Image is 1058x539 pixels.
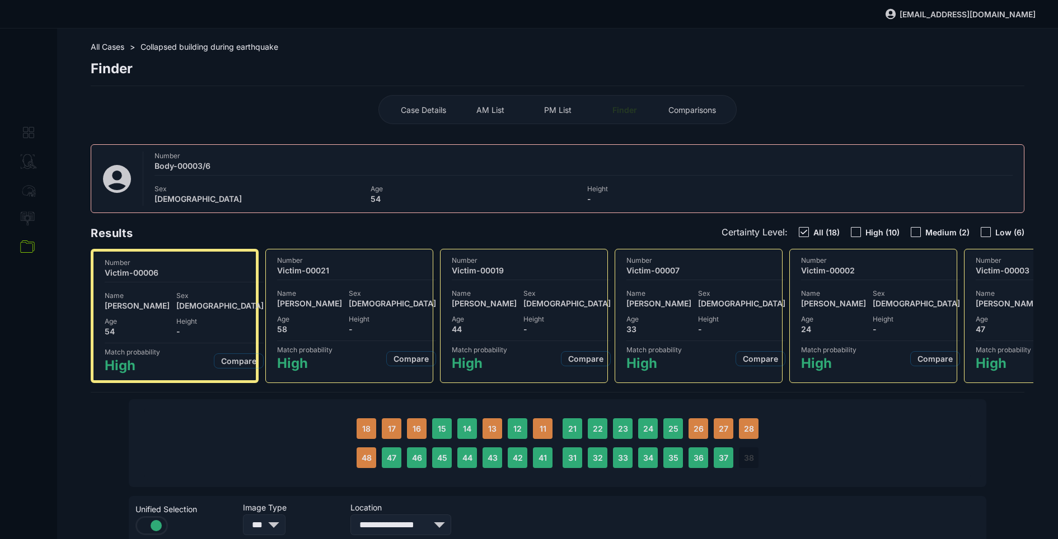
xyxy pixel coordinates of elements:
[105,268,264,277] span: Victim-00006
[698,324,785,334] span: -
[626,266,785,275] span: Victim-00007
[593,424,603,433] span: 22
[155,152,1013,160] span: Number
[523,324,611,334] span: -
[626,346,682,354] span: Match probability
[452,289,517,297] span: Name
[176,317,264,325] span: Height
[801,355,856,371] span: High
[100,162,134,196] img: svg%3e
[626,289,691,297] span: Name
[277,256,436,264] span: Number
[995,228,1024,237] span: Low (6)
[462,453,472,462] span: 44
[976,289,1041,297] span: Name
[91,42,124,51] span: All Cases
[91,226,133,240] span: Results
[626,324,691,334] span: 33
[362,453,372,462] span: 48
[371,185,580,193] span: Age
[105,291,170,300] span: Name
[587,194,797,204] span: -
[643,453,653,462] span: 34
[618,453,628,462] span: 33
[523,289,611,297] span: Sex
[719,453,728,462] span: 37
[221,356,256,366] span: Compare
[513,424,522,433] span: 12
[401,105,446,115] span: Case Details
[463,424,471,433] span: 14
[388,424,396,433] span: 17
[626,315,691,323] span: Age
[349,289,436,297] span: Sex
[801,289,866,297] span: Name
[801,324,866,334] span: 24
[618,424,628,433] span: 23
[452,355,507,371] span: High
[371,194,580,204] span: 54
[587,185,797,193] span: Height
[412,453,422,462] span: 46
[873,324,960,334] span: -
[277,324,342,334] span: 58
[394,354,429,363] span: Compare
[438,424,446,433] span: 15
[976,315,1041,323] span: Age
[214,353,264,368] button: Compare
[568,424,577,433] span: 21
[722,226,788,238] span: Certainty Level:
[277,315,342,323] span: Age
[350,503,451,512] span: Location
[488,453,498,462] span: 43
[155,161,1013,171] span: Body-00003/6
[130,42,135,51] span: >
[277,266,436,275] span: Victim-00021
[873,289,960,297] span: Sex
[349,315,436,323] span: Height
[865,228,900,237] span: High (10)
[694,424,704,433] span: 26
[568,354,603,363] span: Compare
[452,266,611,275] span: Victim-00019
[540,424,546,433] span: 11
[917,354,953,363] span: Compare
[277,289,342,297] span: Name
[668,105,716,115] span: Comparisons
[900,10,1036,19] span: [EMAIL_ADDRESS][DOMAIN_NAME]
[884,8,897,20] img: svg%3e
[155,194,364,204] span: [DEMOGRAPHIC_DATA]
[476,105,504,115] span: AM List
[593,453,603,462] span: 32
[910,351,960,366] button: Compare
[801,256,960,264] span: Number
[694,453,704,462] span: 36
[744,424,754,433] span: 28
[698,315,785,323] span: Height
[176,301,264,310] span: [DEMOGRAPHIC_DATA]
[176,327,264,336] span: -
[976,324,1041,334] span: 47
[135,504,236,514] span: Unified Selection
[626,256,785,264] span: Number
[105,258,264,267] span: Number
[698,299,785,308] span: [DEMOGRAPHIC_DATA]
[387,453,396,462] span: 47
[643,424,653,433] span: 24
[349,324,436,334] span: -
[362,424,371,433] span: 18
[105,327,170,336] span: 54
[452,256,611,264] span: Number
[91,60,133,77] span: Finder
[452,315,517,323] span: Age
[976,355,1031,371] span: High
[452,324,517,334] span: 44
[801,315,866,323] span: Age
[386,351,436,366] button: Compare
[413,424,421,433] span: 16
[801,346,856,354] span: Match probability
[513,453,523,462] span: 42
[105,357,160,373] span: High
[719,424,728,433] span: 27
[626,355,682,371] span: High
